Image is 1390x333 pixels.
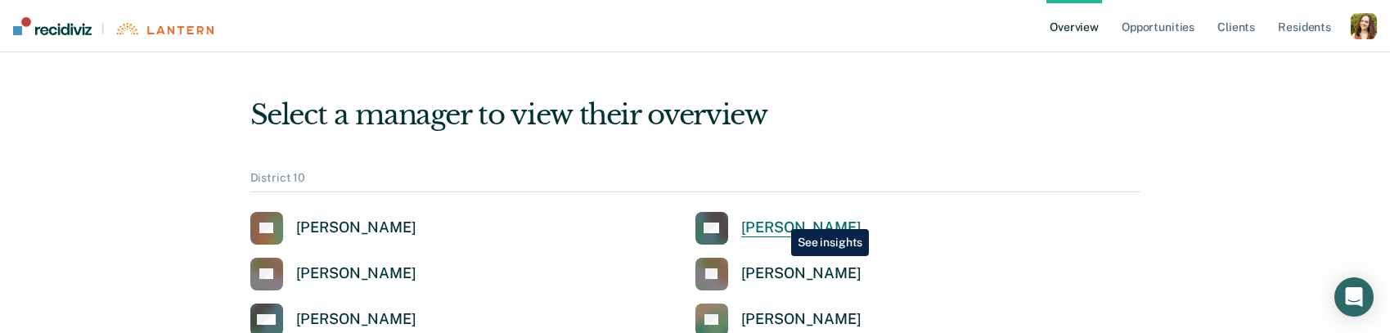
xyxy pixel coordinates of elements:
div: [PERSON_NAME] [296,310,416,329]
div: District 10 [250,171,1140,192]
img: Recidiviz [13,17,92,35]
span: | [92,21,115,35]
a: [PERSON_NAME] [250,258,416,290]
div: [PERSON_NAME] [296,264,416,283]
img: Lantern [115,23,214,35]
div: [PERSON_NAME] [741,264,861,283]
a: [PERSON_NAME] [695,212,861,245]
div: [PERSON_NAME] [741,310,861,329]
a: [PERSON_NAME] [250,212,416,245]
a: [PERSON_NAME] [695,258,861,290]
div: Select a manager to view their overview [250,98,1140,132]
div: Open Intercom Messenger [1334,277,1374,317]
div: [PERSON_NAME] [296,218,416,237]
a: | [13,17,214,35]
div: [PERSON_NAME] [741,218,861,237]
